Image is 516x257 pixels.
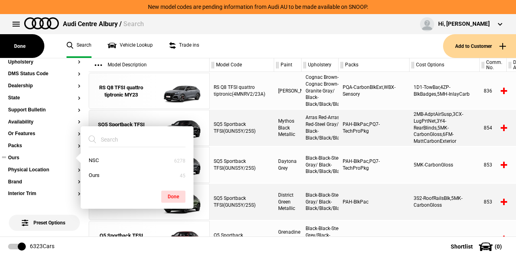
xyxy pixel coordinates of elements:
[339,221,410,257] div: PAH-BlkPac,WA9-PremPk
[480,110,507,146] div: 854236_25
[8,107,81,113] button: Support Bulletin
[8,107,81,119] section: Support Bulletin
[8,60,81,65] button: Upholstery
[108,34,153,58] a: Vehicle Lookup
[339,184,410,220] div: PAH-BlkPac
[8,95,81,101] button: State
[8,83,81,89] button: Dealership
[161,191,185,203] button: Done
[89,132,176,147] input: Search
[23,210,65,226] span: Preset Options
[210,58,274,72] div: Model Code
[302,58,338,72] div: Upholstery
[302,73,339,109] div: Cognac Brown-Cognac Brown-Granite Gray/ Black-Black/Black/Black
[63,20,144,29] div: Audi Centre Albury /
[210,221,274,257] div: Q5 Sportback TFSI(GUNAZG/25)
[93,84,149,99] div: RS Q8 TFSI quattro tiptronic MY23
[438,20,490,28] div: Hi, [PERSON_NAME]
[24,17,59,29] img: audi.png
[302,110,339,146] div: Arras Red-Arras Red-Steel Gray/ Black-Black/Black/Black
[8,95,81,107] section: State
[81,153,193,168] button: NSC
[410,147,480,183] div: 5MK-CarbonGloss
[274,221,302,257] div: Grenadine Red Metallic
[480,184,507,220] div: 853501_25
[210,73,274,109] div: RS Q8 TFSI quattro tiptronic(4MNRV2/23A)
[410,110,480,146] div: 2MB-AdptAirSusp,3CX-LugPrtNet,3Y4-RearBlinds,5MK-CarbonGloss,6FM-MattCarbonExterior
[274,110,302,146] div: Mythos Black Metallic
[93,73,149,109] a: RS Q8 TFSI quattro tiptronic MY23
[480,221,507,257] div: 854019_25
[8,167,81,179] section: Physical Location
[8,83,81,95] section: Dealership
[410,221,480,257] div: 3FU-PanoRoof
[93,121,149,136] div: SQ5 Sportback TFSI MY25
[410,184,480,220] div: 3S2-RoofRailsBlk,5MK-CarbonGloss
[443,34,516,58] button: Add to Customer
[8,60,81,72] section: Upholstery
[210,147,274,183] div: SQ5 Sportback TFSI(GUNS5Y/25S)
[149,73,205,109] img: Audi_4MNRV2_23A_QN_T3T3_PQA_WBX_1D1_4ZP_5MH_(Nadin:_1D1_4ZP_5MH_6FQ_C86_PL2_PQA_WBX_YEB_YJZ)_ext.png
[480,73,507,109] div: 836127_23
[339,147,410,183] div: PAH-BlkPac,PQ7-TechProPkg
[480,58,506,72] div: Comm. No.
[8,179,81,191] section: Brand
[8,155,81,161] button: Ours
[274,184,302,220] div: District Green Metallic
[302,221,339,257] div: Black-Black-Steel Grey/Black-Black/Black/Rock Grey
[410,73,480,109] div: 1D1-TowBar,4ZP-BlkBadges,5MH-InlayCarb
[81,168,193,183] button: Ours
[8,191,81,197] button: Interior Trim
[8,179,81,185] button: Brand
[8,167,81,173] button: Physical Location
[8,143,81,155] section: Packs
[93,110,149,146] a: SQ5 Sportback TFSI MY25
[8,71,81,83] section: DMS Status Code
[451,244,473,249] span: Shortlist
[274,147,302,183] div: Daytona Grey
[439,236,516,257] button: Shortlist(0)
[8,155,81,167] section: Ours
[274,58,301,72] div: Paint
[169,34,199,58] a: Trade ins
[93,232,149,247] div: Q5 Sportback TFSI MY25
[8,143,81,149] button: Packs
[210,184,274,220] div: SQ5 Sportback TFSI(GUNS5Y/25S)
[8,131,81,143] section: Or Features
[149,110,205,146] img: Audi_GUNS5Y_25S_OR_0E0E_PAH_2MB_5MK_WA2_3Y4_3CX_PQ7_6FM_PYH_PWV_53D_(Nadin:_2MB_3CX_3Y4_53D_5MK_6...
[8,71,81,77] button: DMS Status Code
[8,119,81,132] section: Availability
[480,147,507,183] div: 853457_25
[123,20,144,28] span: Search
[8,191,81,203] section: Interior Trim
[339,58,409,72] div: Packs
[8,119,81,125] button: Availability
[89,58,209,72] div: Model Description
[339,73,410,109] div: PQA-CarbonBlkExt,WBX-Sensory
[8,131,81,137] button: Or Features
[410,58,479,72] div: Cost Options
[30,243,54,251] div: 6323 Cars
[274,73,302,109] div: [PERSON_NAME]
[495,244,502,249] span: ( 0 )
[302,147,339,183] div: Black-Black-Steel Gray/ Black-Black/Black/Black
[339,110,410,146] div: PAH-BlkPac,PQ7-TechProPkg
[210,110,274,146] div: SQ5 Sportback TFSI(GUNS5Y/25S)
[302,184,339,220] div: Black-Black-Steel Gray/ Black-Black/Black/Black
[67,34,92,58] a: Search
